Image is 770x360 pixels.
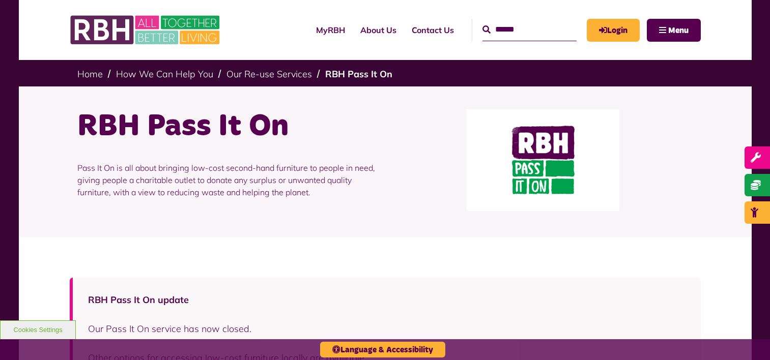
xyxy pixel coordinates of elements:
img: Pass It On Web Logo [467,109,619,211]
strong: RBH Pass It On update [88,294,189,306]
a: MyRBH [587,19,640,42]
button: Language & Accessibility [320,342,445,357]
button: Navigation [647,19,701,42]
iframe: Netcall Web Assistant for live chat [724,314,770,360]
h1: RBH Pass It On [77,107,378,146]
p: Our Pass It On service has now closed. [88,322,686,336]
a: Home [77,68,103,80]
a: About Us [353,16,404,44]
a: How We Can Help You [116,68,213,80]
a: MyRBH [308,16,353,44]
span: Menu [668,26,689,35]
a: Contact Us [404,16,462,44]
p: Pass It On is all about bringing low-cost second-hand furniture to people in need, giving people ... [77,146,378,214]
img: RBH [70,10,222,50]
a: Our Re-use Services [226,68,312,80]
a: RBH Pass It On [325,68,392,80]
